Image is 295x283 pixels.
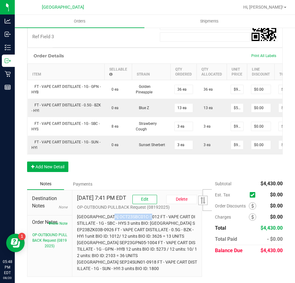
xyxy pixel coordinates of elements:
[261,181,283,187] span: $4,430.00
[6,234,25,252] iframe: Resource center
[136,84,152,94] span: Golden Pineapple
[251,85,271,94] input: 0
[32,34,54,39] span: Ref Field 3
[42,5,84,10] span: [GEOGRAPHIC_DATA]
[270,203,283,209] span: $0.00
[5,31,11,37] inline-svg: Inbound
[252,16,276,41] qrcode: 11815658
[5,58,11,64] inline-svg: Outbound
[279,104,291,112] input: 0
[136,143,165,147] span: Sunset Sherbert
[31,103,101,113] span: FT - VAPE CART DISTILLATE - 0.5G - BZK - HYI
[136,121,157,131] span: Strawberry Cough
[175,85,193,94] input: 0
[215,236,237,242] span: Total Paid
[200,143,211,147] span: 3 ea
[200,87,213,92] span: 36 ea
[166,195,197,204] button: Delete
[215,225,226,231] span: Total
[141,197,148,202] span: Edit
[243,5,283,10] span: Hi, [PERSON_NAME]!
[5,44,11,51] inline-svg: Inventory
[279,122,291,131] input: 0
[5,18,11,24] inline-svg: Analytics
[77,195,126,201] h4: [DATE] 7:41 PM EDT
[105,64,132,80] th: Sellable
[251,122,271,131] input: 0
[132,195,157,204] button: Edit
[215,192,247,197] span: Est. Tax
[251,104,271,112] input: 0
[31,84,101,94] span: FT - VAPE CART DISTILLATE - 1G - GPN - HYB
[108,87,119,92] span: 0 ea
[231,104,243,112] input: 0
[279,85,291,94] input: 0
[77,214,197,272] p: [GEOGRAPHIC_DATA] OCT23SBC01C-1012 FT - VAPE CART DISTILLATE - 1G - SBC - HYS 3 units BIO: [GEOGR...
[27,162,68,172] button: Add New Detail
[31,140,100,150] span: FT - VAPE CART DISTILLATE - 1G - SUN - HYI
[200,106,213,110] span: 13 ea
[32,232,67,249] button: OP-OUTBOUND PULLBACK Request (08192025)
[175,122,193,131] input: 0
[18,233,26,240] iframe: Resource center unread badge
[252,16,276,41] img: Scan me!
[108,106,119,110] span: 0 ea
[231,141,243,149] input: 0
[171,64,197,80] th: Qty Ordered
[261,248,283,253] span: $4,430.00
[108,124,119,129] span: 8 ea
[175,141,193,149] input: 0
[270,214,283,220] span: $0.00
[200,124,211,129] span: 3 ea
[270,192,283,198] span: $0.00
[3,259,12,276] p: 05:48 PM EDT
[231,85,243,94] input: 0
[279,141,291,149] input: 0
[250,191,258,199] span: Calculate excise tax
[192,18,227,24] span: Shipments
[251,141,271,149] input: 0
[215,215,249,219] span: Charges
[59,205,67,209] span: None
[215,248,243,253] span: Balance Due
[66,18,94,24] span: Orders
[197,64,227,80] th: Qty Allocated
[227,64,247,80] th: Unit Price
[48,221,67,226] button: New Note
[247,64,275,80] th: Line Discount
[5,71,11,77] inline-svg: Retail
[215,181,231,186] span: Subtotal
[251,54,276,58] span: Print All Labels
[3,276,12,280] p: 08/20
[31,121,100,131] span: FT - VAPE CART DISTILLATE - 1G - SBC - HYS
[176,197,188,202] span: Delete
[136,106,149,110] span: Blue Z
[32,195,67,210] span: Destination Notes
[28,64,105,80] th: Item
[64,178,101,190] div: Payments
[231,122,243,131] input: 0
[267,236,283,242] span: - $0.00
[132,64,171,80] th: Strain
[5,84,11,90] inline-svg: Reports
[15,15,144,28] a: Orders
[261,225,283,231] span: $4,430.00
[27,178,64,190] div: Notes
[175,104,193,112] input: 0
[34,53,64,58] h1: Order Details
[108,143,119,147] span: 0 ea
[144,15,274,28] a: Shipments
[77,204,197,211] p: OP-OUTBOUND PULLBACK Request (08192025)
[215,203,249,208] span: Order Discounts
[32,219,67,226] span: Order Notes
